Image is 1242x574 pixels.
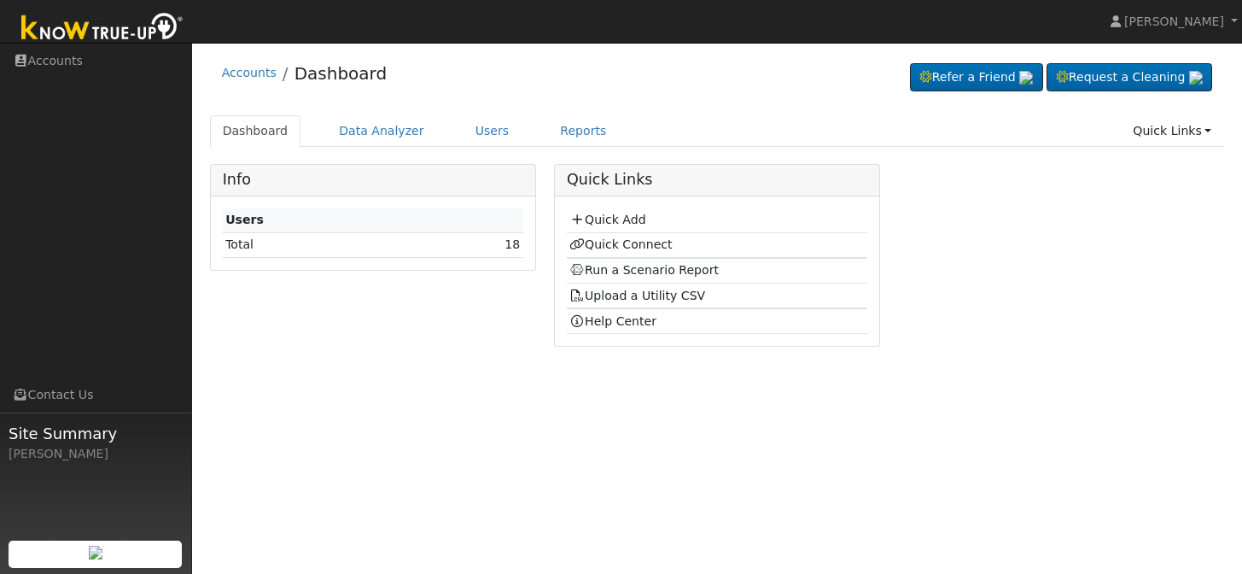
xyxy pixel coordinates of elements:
img: retrieve [89,546,102,559]
a: Refer a Friend [910,63,1043,92]
a: Dashboard [210,115,301,147]
img: Know True-Up [13,9,192,48]
a: Data Analyzer [326,115,437,147]
img: retrieve [1189,71,1203,85]
div: [PERSON_NAME] [9,445,183,463]
a: Accounts [222,66,277,79]
img: retrieve [1019,71,1033,85]
span: [PERSON_NAME] [1124,15,1224,28]
a: Reports [547,115,619,147]
a: Request a Cleaning [1047,63,1212,92]
a: Dashboard [294,63,388,84]
span: Site Summary [9,422,183,445]
a: Quick Links [1120,115,1224,147]
a: Users [463,115,522,147]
